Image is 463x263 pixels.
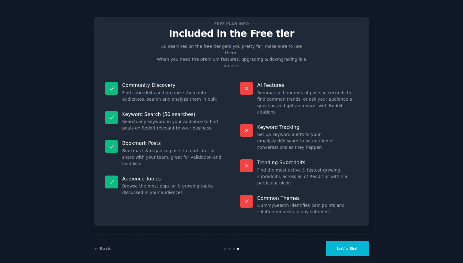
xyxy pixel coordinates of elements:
p: Community Discovery [122,82,223,88]
dd: Search any keyword in your audience to find posts on Reddit relevant to your business [122,118,223,131]
dd: Find subreddits and organize them into audiences, search and analyze them in bulk [122,90,223,102]
dd: Bookmark & organize posts to read later or share with your team, great for validation and lead lists [122,148,223,167]
a: ← Back [94,246,111,251]
dd: Set up keyword alerts to your email/slack/discord to be notified of conversations as they happen [257,131,358,151]
dd: Summarize hundreds of posts in seconds to find common trends, or ask your audience a question and... [257,90,358,115]
p: Bookmark Posts [122,140,223,146]
p: Audience Topics [122,176,223,182]
dd: Browse the most popular & growing topics discussed in your audiences [122,183,223,196]
p: Keyword Tracking [257,124,358,130]
p: Included in the Free tier [101,28,362,39]
p: AI Features [257,82,358,88]
p: 50 searches on the free tier gets you pretty far, make sure to use them! When you need the premiu... [154,43,309,69]
span: Free plan info [213,21,250,27]
p: Trending Subreddits [257,159,358,166]
p: Common Themes [257,195,358,201]
dd: Find the most active & fastest-growing subreddits, across all of Reddit or within a particular niche [257,167,358,186]
dd: GummySearch identifies pain points and solution requests in any subreddit [257,202,358,215]
p: Keyword Search (50 searches) [122,111,223,118]
button: Let's Go! [326,241,369,256]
